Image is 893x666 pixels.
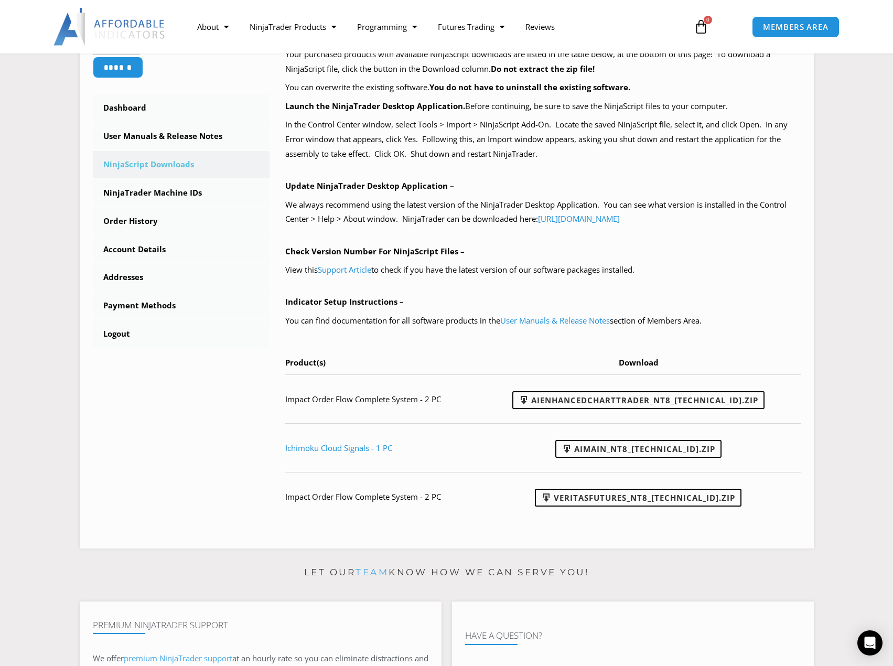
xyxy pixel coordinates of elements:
[285,314,801,328] p: You can find documentation for all software products in the section of Members Area.
[285,101,465,111] b: Launch the NinjaTrader Desktop Application.
[93,620,428,630] h4: Premium NinjaTrader Support
[285,47,801,77] p: Your purchased products with available NinjaScript downloads are listed in the table below, at th...
[356,567,389,577] a: team
[80,564,814,581] p: Let our know how we can serve you!
[187,15,239,39] a: About
[285,198,801,227] p: We always recommend using the latest version of the NinjaTrader Desktop Application. You can see ...
[285,296,404,307] b: Indicator Setup Instructions –
[619,357,659,368] span: Download
[678,12,724,42] a: 0
[93,123,270,150] a: User Manuals & Release Notes
[93,94,270,348] nav: Account pages
[93,236,270,263] a: Account Details
[93,151,270,178] a: NinjaScript Downloads
[285,374,484,423] td: Impact Order Flow Complete System - 2 PC
[285,443,392,453] a: Ichimoku Cloud Signals - 1 PC
[512,391,765,409] a: AIEnhancedChartTrader_NT8_[TECHNICAL_ID].zip
[285,117,801,162] p: In the Control Center window, select Tools > Import > NinjaScript Add-On. Locate the saved NinjaS...
[93,320,270,348] a: Logout
[93,653,124,663] span: We offer
[429,82,630,92] b: You do not have to uninstall the existing software.
[500,315,610,326] a: User Manuals & Release Notes
[318,264,371,275] a: Support Article
[752,16,840,38] a: MEMBERS AREA
[704,16,712,24] span: 0
[285,357,326,368] span: Product(s)
[763,23,829,31] span: MEMBERS AREA
[239,15,347,39] a: NinjaTrader Products
[93,208,270,235] a: Order History
[555,440,722,458] a: AIMain_NT8_[TECHNICAL_ID].zip
[93,264,270,291] a: Addresses
[93,292,270,319] a: Payment Methods
[285,263,801,277] p: View this to check if you have the latest version of our software packages installed.
[491,63,595,74] b: Do not extract the zip file!
[538,213,620,224] a: [URL][DOMAIN_NAME]
[124,653,232,663] a: premium NinjaTrader support
[187,15,682,39] nav: Menu
[53,8,166,46] img: LogoAI
[285,180,454,191] b: Update NinjaTrader Desktop Application –
[93,179,270,207] a: NinjaTrader Machine IDs
[465,630,801,641] h4: Have A Question?
[347,15,427,39] a: Programming
[285,246,465,256] b: Check Version Number For NinjaScript Files –
[515,15,565,39] a: Reviews
[535,489,741,507] a: VeritasFutures_NT8_[TECHNICAL_ID].zip
[285,80,801,95] p: You can overwrite the existing software.
[285,472,484,521] td: Impact Order Flow Complete System - 2 PC
[857,630,883,656] div: Open Intercom Messenger
[285,99,801,114] p: Before continuing, be sure to save the NinjaScript files to your computer.
[93,94,270,122] a: Dashboard
[427,15,515,39] a: Futures Trading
